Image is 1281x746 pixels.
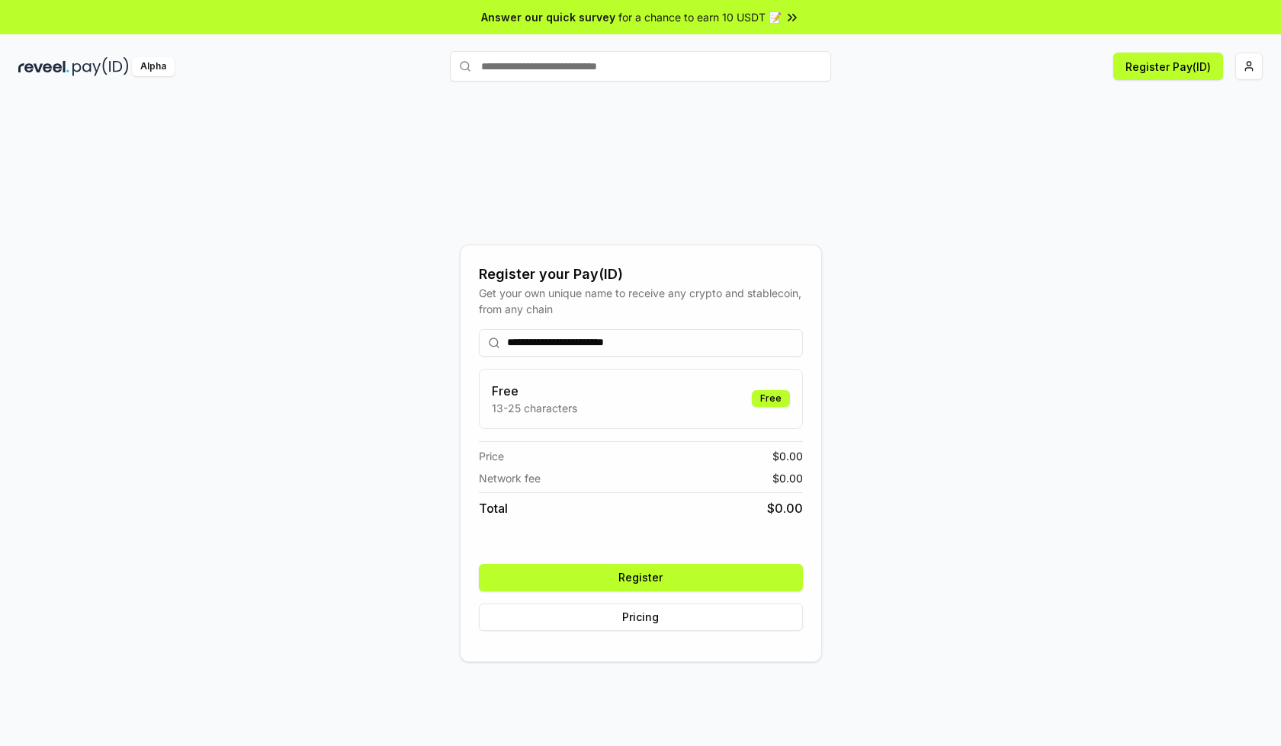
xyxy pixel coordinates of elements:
button: Pricing [479,604,803,631]
span: $ 0.00 [772,448,803,464]
button: Register Pay(ID) [1113,53,1223,80]
div: Register your Pay(ID) [479,264,803,285]
button: Register [479,564,803,591]
span: Price [479,448,504,464]
div: Free [752,390,790,407]
span: Network fee [479,470,541,486]
div: Get your own unique name to receive any crypto and stablecoin, from any chain [479,285,803,317]
div: Alpha [132,57,175,76]
span: for a chance to earn 10 USDT 📝 [618,9,782,25]
span: $ 0.00 [767,499,803,517]
span: $ 0.00 [772,470,803,486]
img: reveel_dark [18,57,69,76]
p: 13-25 characters [492,400,577,416]
span: Answer our quick survey [481,9,615,25]
h3: Free [492,382,577,400]
span: Total [479,499,508,517]
img: pay_id [72,57,129,76]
